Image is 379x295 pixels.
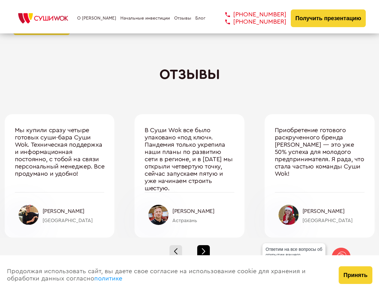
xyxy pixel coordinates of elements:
a: Отзывы [174,16,191,21]
div: [GEOGRAPHIC_DATA] [302,218,365,223]
button: Получить презентацию [291,9,366,27]
div: [GEOGRAPHIC_DATA] [43,218,105,223]
div: [PERSON_NAME] [172,208,234,215]
a: Начальные инвестиции [120,16,170,21]
div: Мы купили сразу четыре готовых суши-бара Суши Wok. Техническая поддержка и информационная постоян... [15,127,105,192]
div: Ответим на все вопросы об открытии вашего [PERSON_NAME]! [262,243,325,267]
a: О [PERSON_NAME] [77,16,116,21]
div: В Суши Wok все было упаковано «под ключ». Пандемия только укрепила наши планы по развитию сети в ... [145,127,234,192]
a: [PHONE_NUMBER] [216,11,286,18]
div: [PERSON_NAME] [302,208,365,215]
img: СУШИWOK [13,11,73,25]
div: [PERSON_NAME] [43,208,105,215]
div: Приобретение готового раскрученного бренда [PERSON_NAME] — это уже 50% успеха для молодого предпр... [275,127,365,192]
div: Продолжая использовать сайт, вы даете свое согласие на использование cookie для хранения и обрабо... [1,255,333,295]
div: Астрахань [172,218,234,223]
a: политике [94,275,122,282]
a: [PHONE_NUMBER] [216,18,286,26]
button: Принять [339,266,372,284]
a: Блог [195,16,205,21]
